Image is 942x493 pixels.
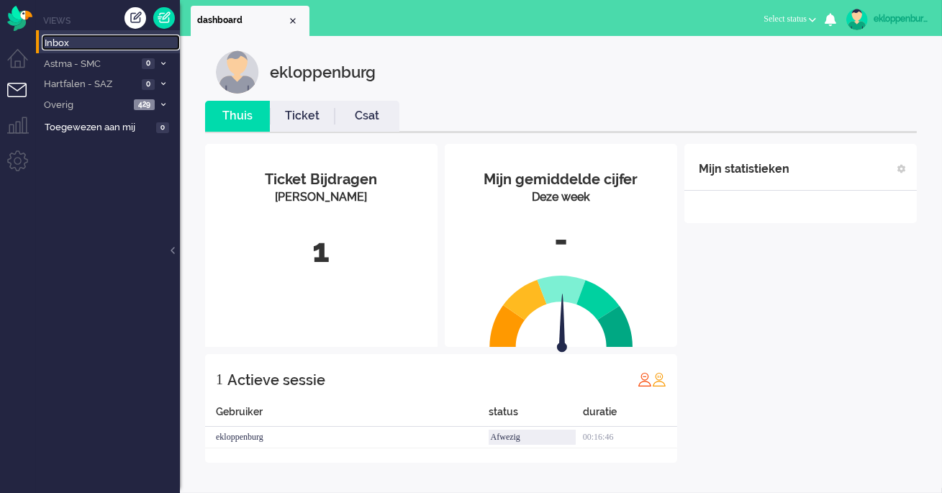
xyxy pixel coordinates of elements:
img: customer.svg [216,50,259,94]
a: Inbox [42,35,180,50]
span: Toegewezen aan mij [45,121,152,135]
li: Ticket [270,101,335,132]
div: Mijn gemiddelde cijfer [456,169,666,190]
div: 00:16:46 [583,427,677,448]
div: ekloppenburg [270,50,376,94]
li: Views [43,14,180,27]
div: Close tab [287,15,299,27]
a: ekloppenburg [843,9,928,30]
span: Inbox [45,37,180,50]
li: Supervisor menu [7,117,40,149]
div: Afwezig [489,430,576,445]
div: Deze week [456,189,666,206]
span: Overig [42,99,130,112]
a: Thuis [205,108,270,125]
span: 429 [134,99,155,110]
div: Actieve sessie [227,366,325,394]
img: avatar [846,9,868,30]
li: Tickets menu [7,83,40,115]
li: Thuis [205,101,270,132]
span: Select status [764,14,807,24]
span: 0 [142,79,155,90]
li: Csat [335,101,399,132]
img: profile_red.svg [638,372,652,386]
a: Toegewezen aan mij 0 [42,119,180,135]
a: Quick Ticket [153,7,175,29]
img: flow_omnibird.svg [7,6,32,31]
div: Creëer ticket [124,7,146,29]
li: Admin menu [7,150,40,183]
a: Omnidesk [7,9,32,20]
div: [PERSON_NAME] [216,189,427,206]
span: Hartfalen - SAZ [42,78,137,91]
div: Mijn statistieken [699,155,789,184]
span: dashboard [197,14,287,27]
img: arrow.svg [531,294,593,356]
button: Select status [755,9,825,30]
div: 1 [216,365,223,394]
div: ekloppenburg [205,427,489,448]
a: Csat [335,108,399,125]
a: Ticket [270,108,335,125]
div: status [489,404,583,427]
div: - [456,217,666,264]
span: 0 [142,58,155,69]
li: Dashboard [191,6,309,36]
li: Select status [755,4,825,36]
img: semi_circle.svg [489,275,633,348]
li: Dashboard menu [7,49,40,81]
div: Gebruiker [205,404,489,427]
div: ekloppenburg [874,12,928,26]
div: duratie [583,404,677,427]
img: profile_orange.svg [652,372,666,386]
div: Ticket Bijdragen [216,169,427,190]
span: Astma - SMC [42,58,137,71]
div: 1 [216,227,427,275]
span: 0 [156,122,169,133]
